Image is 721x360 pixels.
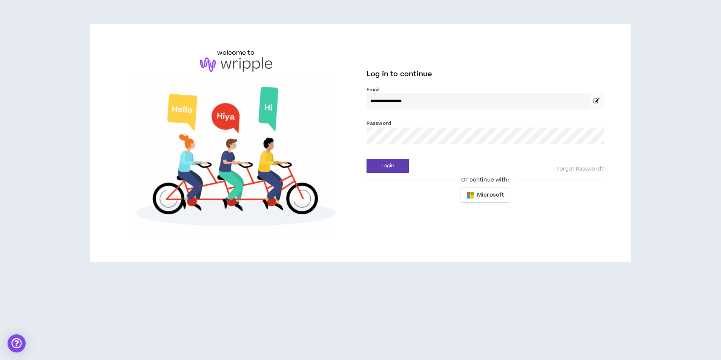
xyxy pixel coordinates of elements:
button: Login [367,159,409,173]
div: Open Intercom Messenger [8,334,26,352]
h6: welcome to [217,48,255,57]
span: Microsoft [477,191,504,199]
img: logo-brand.png [200,57,272,72]
button: Microsoft [460,188,510,203]
span: Log in to continue [367,69,432,79]
a: Forgot Password? [557,166,604,173]
img: Welcome to Wripple [117,79,354,238]
span: Or continue with: [456,176,514,184]
label: Password [367,120,391,127]
label: Email [367,86,604,93]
